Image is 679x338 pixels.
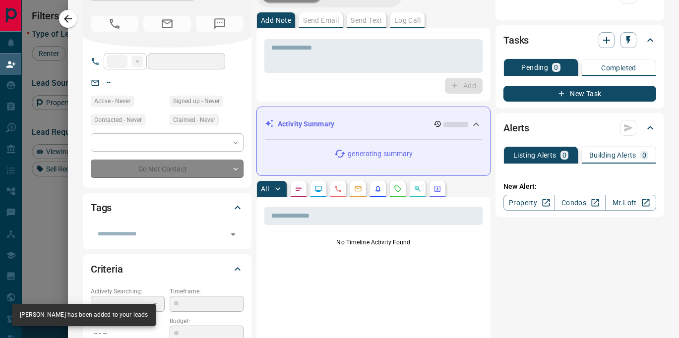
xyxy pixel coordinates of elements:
svg: Opportunities [414,185,422,193]
p: 0 [554,64,558,71]
span: No Email [143,16,191,32]
div: Tasks [503,28,656,52]
p: 0 [642,152,646,159]
p: generating summary [348,149,413,159]
div: Alerts [503,116,656,140]
p: 0 [562,152,566,159]
svg: Lead Browsing Activity [314,185,322,193]
p: Activity Summary [278,119,334,129]
p: Actively Searching: [91,287,165,296]
p: New Alert: [503,181,656,192]
span: Contacted - Never [94,115,142,125]
p: Building Alerts [589,152,636,159]
p: Completed [601,64,636,71]
span: Claimed - Never [173,115,215,125]
p: Add Note [261,17,291,24]
a: Condos [554,195,605,211]
div: Criteria [91,257,244,281]
a: -- [107,78,111,86]
button: Open [226,227,240,241]
svg: Requests [394,185,402,193]
span: Signed up - Never [173,96,220,106]
a: Mr.Loft [605,195,656,211]
svg: Agent Actions [433,185,441,193]
svg: Listing Alerts [374,185,382,193]
div: Do Not Contact [91,160,244,178]
h2: Tags [91,200,112,216]
p: Budget: [170,317,244,326]
p: All [261,185,269,192]
p: Pending [521,64,548,71]
div: Tags [91,196,244,220]
p: Timeframe: [170,287,244,296]
span: Active - Never [94,96,130,106]
p: No Timeline Activity Found [264,238,483,247]
button: New Task [503,86,656,102]
span: No Number [91,16,138,32]
svg: Notes [295,185,303,193]
svg: Emails [354,185,362,193]
svg: Calls [334,185,342,193]
div: [PERSON_NAME] has been added to your leads [20,307,148,323]
div: Activity Summary [265,115,482,133]
h2: Alerts [503,120,529,136]
span: No Number [196,16,244,32]
p: Listing Alerts [513,152,556,159]
h2: Criteria [91,261,123,277]
h2: Tasks [503,32,529,48]
a: Property [503,195,555,211]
